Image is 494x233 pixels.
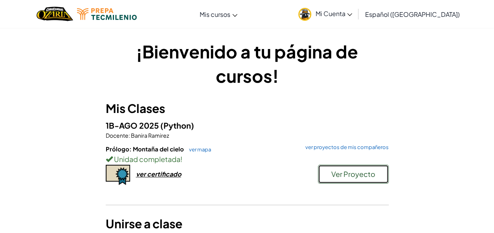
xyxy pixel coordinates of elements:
[106,100,389,117] h3: Mis Clases
[196,4,241,25] a: Mis cursos
[160,120,194,130] span: (Python)
[106,165,130,185] img: certificate-icon.png
[185,146,211,153] a: ver mapa
[365,10,459,18] span: Español ([GEOGRAPHIC_DATA])
[136,170,181,178] div: ver certificado
[106,132,129,139] span: Docente
[77,8,137,20] img: Tecmilenio logo
[180,155,182,164] span: !
[37,6,73,22] a: Ozaria by CodeCombat logo
[361,4,463,25] a: Español ([GEOGRAPHIC_DATA])
[113,155,180,164] span: Unidad completada
[106,120,160,130] span: 1B-AGO 2025
[106,145,185,153] span: Prólogo: Montaña del cielo
[106,39,389,88] h1: ¡Bienvenido a tu página de cursos!
[37,6,73,22] img: Home
[298,8,311,21] img: avatar
[318,165,389,184] button: Ver Proyecto
[301,145,389,150] a: ver proyectos de mis compañeros
[130,132,169,139] span: Banira Ramirez
[106,215,389,233] h3: Unirse a clase
[331,169,375,178] span: Ver Proyecto
[200,10,230,18] span: Mis cursos
[294,2,356,26] a: Mi Cuenta
[315,9,352,18] span: Mi Cuenta
[106,170,181,178] a: ver certificado
[129,132,130,139] span: :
